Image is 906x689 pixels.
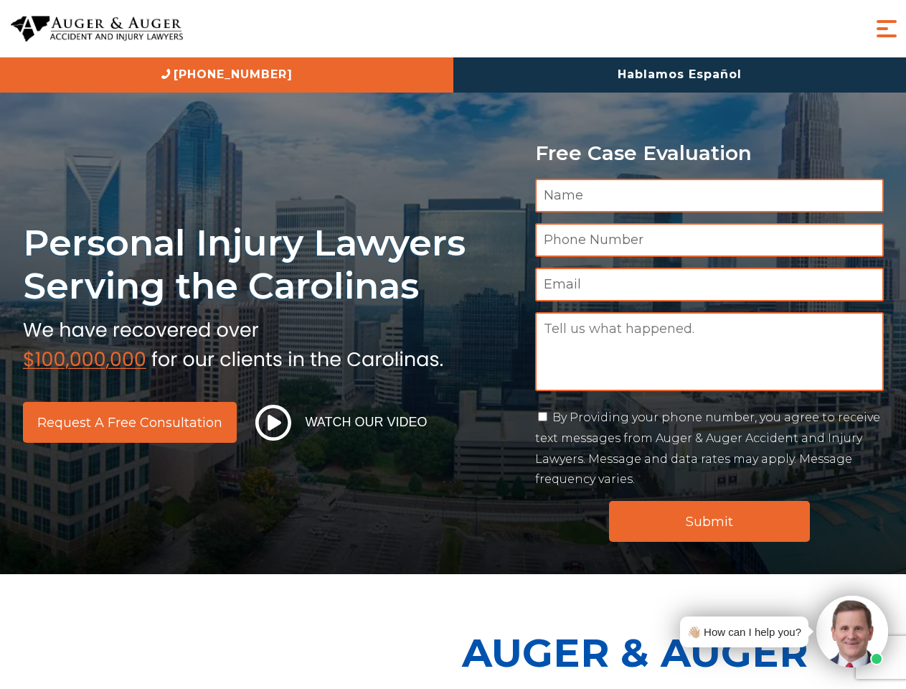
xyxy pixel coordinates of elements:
[251,404,432,441] button: Watch Our Video
[535,268,884,301] input: Email
[535,411,880,486] label: By Providing your phone number, you agree to receive text messages from Auger & Auger Accident an...
[37,416,222,429] span: Request a Free Consultation
[535,142,884,164] p: Free Case Evaluation
[872,14,901,43] button: Menu
[687,622,801,642] div: 👋🏼 How can I help you?
[816,596,888,667] img: Intaker widget Avatar
[462,617,898,688] p: Auger & Auger
[11,16,183,42] img: Auger & Auger Accident and Injury Lawyers Logo
[23,315,443,370] img: sub text
[23,221,518,308] h1: Personal Injury Lawyers Serving the Carolinas
[609,501,810,542] input: Submit
[23,402,237,443] a: Request a Free Consultation
[535,179,884,212] input: Name
[535,223,884,257] input: Phone Number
